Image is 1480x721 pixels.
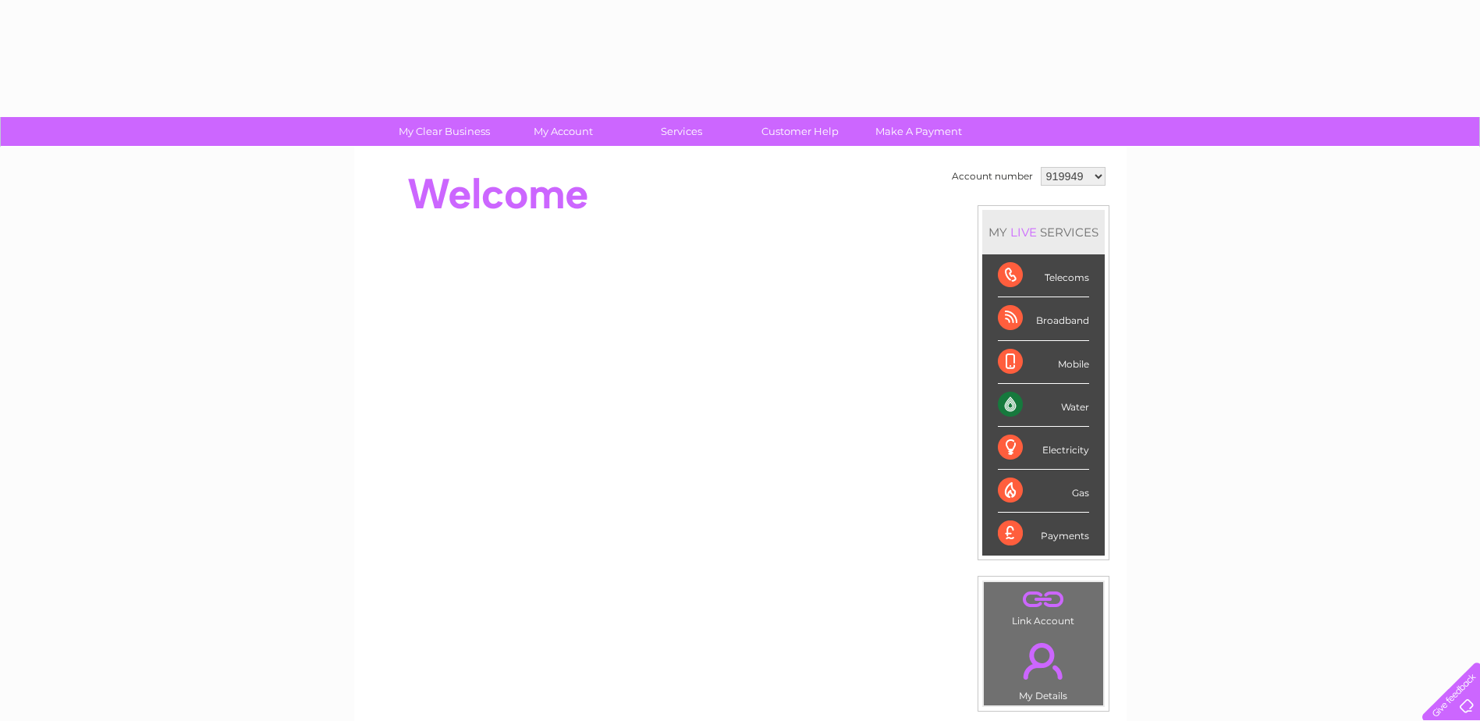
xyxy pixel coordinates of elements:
[988,634,1099,688] a: .
[988,586,1099,613] a: .
[983,630,1104,706] td: My Details
[499,117,627,146] a: My Account
[948,163,1037,190] td: Account number
[998,254,1089,297] div: Telecoms
[854,117,983,146] a: Make A Payment
[998,384,1089,427] div: Water
[1007,225,1040,240] div: LIVE
[998,297,1089,340] div: Broadband
[998,427,1089,470] div: Electricity
[983,581,1104,630] td: Link Account
[982,210,1105,254] div: MY SERVICES
[617,117,746,146] a: Services
[736,117,864,146] a: Customer Help
[998,470,1089,513] div: Gas
[380,117,509,146] a: My Clear Business
[998,341,1089,384] div: Mobile
[998,513,1089,555] div: Payments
